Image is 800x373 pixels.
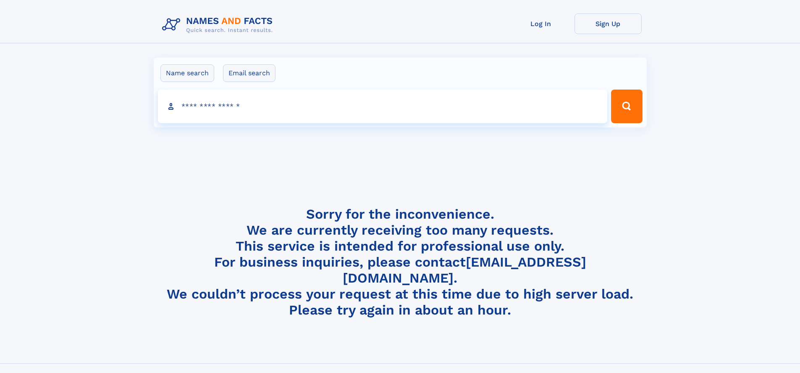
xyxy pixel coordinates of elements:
[223,64,275,82] label: Email search
[159,13,280,36] img: Logo Names and Facts
[574,13,642,34] a: Sign Up
[507,13,574,34] a: Log In
[160,64,214,82] label: Name search
[158,90,608,123] input: search input
[343,254,586,286] a: [EMAIL_ADDRESS][DOMAIN_NAME]
[611,90,642,123] button: Search Button
[159,206,642,318] h4: Sorry for the inconvenience. We are currently receiving too many requests. This service is intend...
